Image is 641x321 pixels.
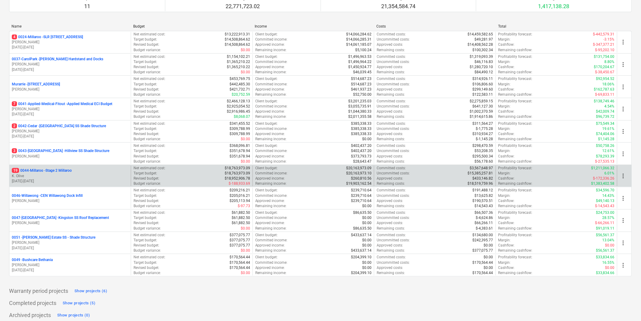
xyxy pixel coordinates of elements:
p: $1,280,720.10 [470,65,493,70]
span: more_vert [620,239,627,247]
p: $442,485.30 [230,82,250,87]
p: Revised budget : [134,65,159,70]
p: Client budget : [255,76,278,81]
p: $314,926.11 [473,76,493,81]
p: $385,338.33 [351,131,372,137]
p: Net estimated cost : [134,121,165,126]
p: [PERSON_NAME] [12,129,128,134]
p: $14,408,562.28 [468,42,493,47]
p: Cashflow : [498,109,515,114]
p: Client budget : [255,143,278,148]
div: 70041-Applied-Medical-Fitout -Applied Medical ECI Budget[PERSON_NAME][DATE]-[DATE] [12,101,128,117]
p: Margin : [498,148,511,154]
div: Total [498,24,615,28]
p: $15,385,257.81 [468,171,493,176]
p: $78,293.39 [596,154,615,159]
p: Budget variance : [134,48,161,53]
p: Client budget : [255,54,278,59]
p: Uncommitted costs : [377,104,410,109]
p: Remaining cashflow : [498,92,533,97]
p: 12.61% [603,148,615,154]
div: Name [12,24,128,28]
p: Remaining costs : [377,114,405,119]
p: Budget variance : [134,70,161,75]
p: $402,437.20 [351,148,372,154]
p: Net estimated cost : [134,76,165,81]
p: Target budget : [134,82,157,87]
p: $14,066,285.31 [346,37,372,42]
p: Client budget : [255,99,278,104]
p: $14,508,864.62 [225,42,250,47]
p: [DATE] - [DATE] [12,67,128,72]
p: Remaining income : [255,137,287,142]
p: $433,146.82 [473,176,493,181]
p: Committed costs : [377,121,406,126]
p: Committed costs : [377,76,406,81]
p: Cashflow : [498,42,515,47]
p: Profitability forecast : [498,121,533,126]
p: $295,500.34 [473,154,493,159]
span: 3 [12,148,17,153]
p: $402,437.20 [351,143,372,148]
p: Approved costs : [377,176,403,181]
span: more_vert [620,150,627,157]
p: $3,055,735.91 [348,104,372,109]
p: Committed income : [255,82,288,87]
p: $13,222,913.31 [225,32,250,37]
p: Remaining cashflow : [498,114,533,119]
p: Client budget : [255,166,278,171]
p: Committed costs : [377,54,406,59]
p: 0049 - Bushcare Bethania [12,257,53,263]
span: 7 [12,101,17,106]
p: Approved income : [255,131,285,137]
p: $14,508,864.62 [225,37,250,42]
p: 0041-Applied-Medical-Fitout - Applied Medical ECI Budget [12,101,112,107]
p: $18,763,973.09 [225,171,250,176]
p: $385,338.33 [351,126,372,131]
p: Remaining costs : [377,159,405,164]
div: 0051 -[PERSON_NAME] Estate SS - Shade Structure[PERSON_NAME][DATE]-[DATE] [12,235,128,250]
p: Remaining cashflow : [498,181,533,186]
div: Show projects (6) [74,288,107,295]
p: Client budget : [255,188,278,193]
p: $260,810.56 [351,176,372,181]
p: Uncommitted costs : [377,171,410,176]
p: $3,201,235.03 [348,99,372,104]
p: Cashflow : [498,154,515,159]
p: $-69,833.11 [595,92,615,97]
p: $299,149.60 [473,87,493,92]
p: $311,564.27 [473,121,493,126]
div: 190044-Millaroo -Stage 2 MillarooK. Olive[DATE]-[DATE] [12,168,128,184]
p: $0.00 [241,48,250,53]
div: 30043-[GEOGRAPHIC_DATA] -Hillview SS Shade Structure[PERSON_NAME] [12,148,128,159]
p: Committed costs : [377,143,406,148]
p: Committed costs : [377,166,406,171]
p: Remaining costs : [377,137,405,142]
div: 0037-CarolPark -[PERSON_NAME] Hardstand and Docks[PERSON_NAME][DATE]-[DATE] [12,57,128,72]
button: Show projects (5) [61,298,97,308]
p: $0.00 [241,137,250,142]
p: [PERSON_NAME] [12,107,128,112]
p: $351,678.94 [230,148,250,154]
p: $8,068.07 [234,114,250,119]
p: Target budget : [134,59,157,65]
p: $74,404.06 [596,131,615,137]
p: [DATE] - [DATE] [12,134,128,139]
p: $14,061,185.07 [346,42,372,47]
p: $-1,775.28 [476,126,493,131]
p: Revised budget : [134,87,159,92]
p: Remaining income : [255,48,287,53]
span: 2 [12,124,17,128]
p: 0024-Millaroo - SLR [STREET_ADDRESS] [12,35,83,40]
p: Client budget : [255,121,278,126]
span: more_vert [620,217,627,224]
p: [DATE] - [DATE] [12,179,128,184]
p: Budget variance : [134,181,161,186]
p: $131,754.00 [594,54,615,59]
p: $-188,933.69 [229,181,250,186]
p: 18.06% [603,82,615,87]
p: $309,788.99 [230,131,250,137]
p: Approved costs : [377,87,403,92]
p: Uncommitted costs : [377,126,410,131]
p: $1,002,370.59 [470,109,493,114]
